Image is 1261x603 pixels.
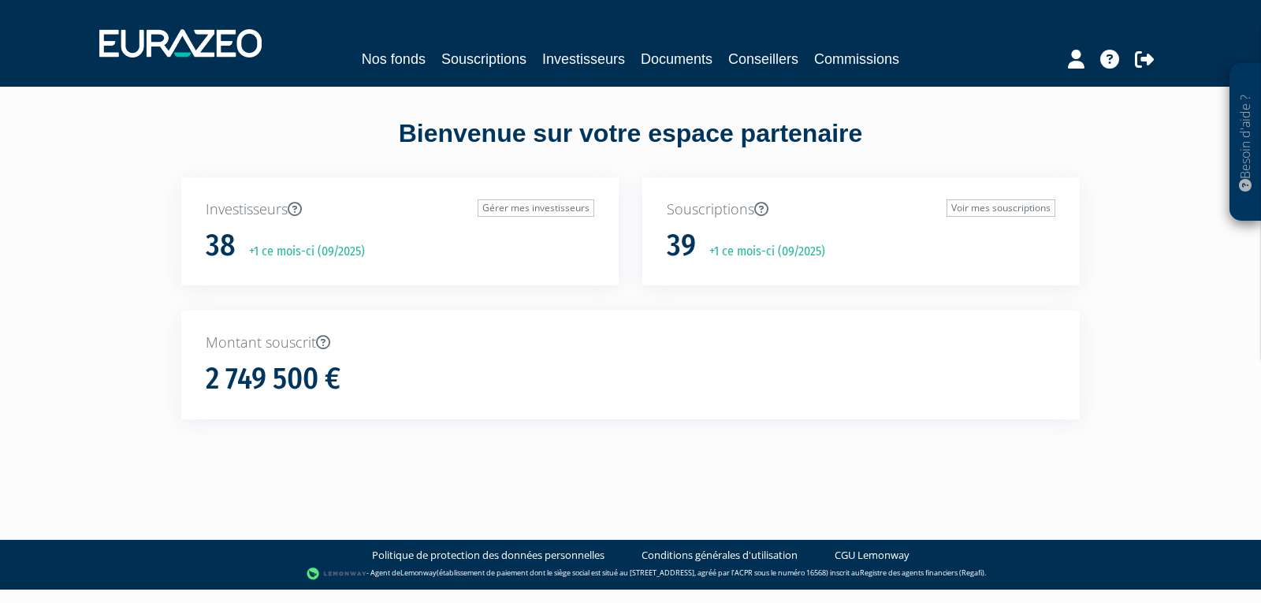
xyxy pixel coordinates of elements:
a: Conditions générales d'utilisation [642,548,798,563]
p: Besoin d'aide ? [1237,72,1255,214]
a: Investisseurs [542,48,625,70]
p: +1 ce mois-ci (09/2025) [698,243,825,261]
img: logo-lemonway.png [307,566,367,582]
a: Souscriptions [441,48,526,70]
a: Politique de protection des données personnelles [372,548,604,563]
a: Voir mes souscriptions [947,199,1055,217]
h1: 2 749 500 € [206,363,340,396]
div: Bienvenue sur votre espace partenaire [169,116,1092,177]
a: Gérer mes investisseurs [478,199,594,217]
a: Commissions [814,48,899,70]
h1: 39 [667,229,696,262]
div: - Agent de (établissement de paiement dont le siège social est situé au [STREET_ADDRESS], agréé p... [16,566,1245,582]
p: +1 ce mois-ci (09/2025) [238,243,365,261]
p: Investisseurs [206,199,594,220]
p: Souscriptions [667,199,1055,220]
a: Registre des agents financiers (Regafi) [860,568,984,578]
h1: 38 [206,229,236,262]
a: Documents [641,48,712,70]
a: Nos fonds [362,48,426,70]
a: Lemonway [400,568,437,578]
a: CGU Lemonway [835,548,909,563]
img: 1732889491-logotype_eurazeo_blanc_rvb.png [99,29,262,58]
p: Montant souscrit [206,333,1055,353]
a: Conseillers [728,48,798,70]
